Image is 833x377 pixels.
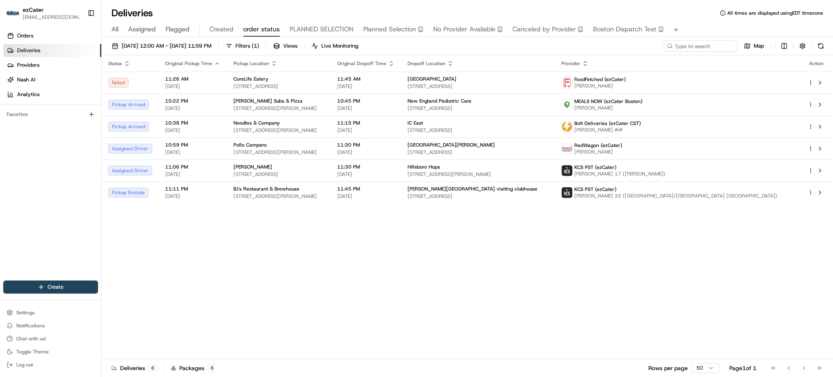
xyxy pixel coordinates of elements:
span: 11:30 PM [337,142,395,148]
span: PLANNED SELECTION [290,24,353,34]
span: Original Dropoff Time [337,60,386,67]
span: Views [283,42,297,50]
span: [PERSON_NAME] 33 ([GEOGRAPHIC_DATA]/[GEOGRAPHIC_DATA] [GEOGRAPHIC_DATA]) [574,193,777,199]
span: [PERSON_NAME] [233,164,272,170]
span: [DATE] [337,127,395,134]
span: [GEOGRAPHIC_DATA] [408,76,456,82]
span: [GEOGRAPHIC_DATA][PERSON_NAME] [408,142,495,148]
input: Type to search [664,40,737,52]
div: Page 1 of 1 [729,364,757,372]
span: Hillsboro Hops [408,164,440,170]
span: [STREET_ADDRESS] [408,105,548,112]
span: [DATE] [165,149,220,156]
span: [STREET_ADDRESS] [408,149,548,156]
span: Nash AI [17,76,35,83]
span: [DATE] [165,83,220,90]
span: All [111,24,118,34]
span: [DATE] [337,193,395,199]
span: Flagged [166,24,190,34]
span: RedWagon (ezCater) [574,142,622,149]
span: Bolt Deliveries (ezCater CST) [574,120,641,127]
h1: Deliveries [111,7,153,20]
div: Action [808,60,825,67]
span: [DATE] [165,171,220,178]
span: Status [108,60,122,67]
span: Providers [17,61,39,69]
img: ezCater [7,11,20,16]
span: [STREET_ADDRESS] [408,127,548,134]
span: [PERSON_NAME] [574,83,626,89]
span: BJ's Restaurant & Brewhouse [233,186,299,192]
span: No Provider Available [433,24,495,34]
button: [DATE] 12:00 AM - [DATE] 11:59 PM [108,40,215,52]
span: 11:11 PM [165,186,220,192]
span: [PERSON_NAME] [574,105,643,111]
button: Refresh [815,40,826,52]
span: Pickup Location [233,60,269,67]
button: ezCaterezCater[EMAIL_ADDRESS][DOMAIN_NAME] [3,3,84,23]
img: bolt_logo.png [562,121,572,132]
span: Orders [17,32,33,39]
img: FoodFetched.jpg [562,77,572,88]
div: Packages [171,364,217,372]
div: 6 [208,364,217,372]
span: [STREET_ADDRESS] [233,83,324,90]
span: [PERSON_NAME][GEOGRAPHIC_DATA] visiting clubhouse [408,186,537,192]
button: Log out [3,359,98,370]
span: 11:15 PM [337,120,395,126]
span: order status [243,24,280,34]
span: KCS PST (ezCater) [574,186,617,193]
a: Analytics [3,88,101,101]
button: Filters(1) [222,40,263,52]
button: Create [3,281,98,294]
span: Noodles & Company [233,120,280,126]
span: [STREET_ADDRESS][PERSON_NAME] [408,171,548,178]
span: Deliveries [17,47,40,54]
span: [DATE] [165,127,220,134]
span: FoodFetched (ezCater) [574,76,626,83]
button: Notifications [3,320,98,331]
span: 10:38 PM [165,120,220,126]
span: [DATE] [337,149,395,156]
span: [STREET_ADDRESS][PERSON_NAME] [233,193,324,199]
button: Settings [3,307,98,318]
span: [STREET_ADDRESS][PERSON_NAME] [233,149,324,156]
span: Live Monitoring [321,42,358,50]
span: Dropoff Location [408,60,445,67]
span: [STREET_ADDRESS][PERSON_NAME] [233,105,324,112]
span: IC East [408,120,423,126]
span: [DATE] [337,171,395,178]
span: [DATE] 12:00 AM - [DATE] 11:59 PM [122,42,212,50]
button: Toggle Theme [3,346,98,357]
span: Filters [236,42,259,50]
button: Map [740,40,768,52]
span: Planned Selection [363,24,416,34]
img: kcs-delivery.png [562,187,572,198]
a: Orders [3,29,101,42]
span: Canceled by Provider [512,24,576,34]
span: [STREET_ADDRESS] [408,193,548,199]
span: [PERSON_NAME] 17 ([PERSON_NAME]) [574,171,665,177]
button: Live Monitoring [308,40,362,52]
button: ezCater [23,6,44,14]
span: All times are displayed using EDT timezone [727,10,823,16]
span: KCS PST (ezCater) [574,164,617,171]
span: [STREET_ADDRESS][PERSON_NAME] [233,127,324,134]
a: Providers [3,59,101,72]
div: 6 [148,364,157,372]
span: Original Pickup Time [165,60,212,67]
span: MEALS NOW (ezCater Boston) [574,98,643,105]
span: CoreLife Eatery [233,76,268,82]
p: Rows per page [648,364,688,372]
span: Created [209,24,233,34]
span: Log out [16,362,33,368]
span: [DATE] [165,193,220,199]
span: [PERSON_NAME] Subs & Pizza [233,98,303,104]
img: time_to_eat_nevada_logo [562,143,572,154]
button: Chat with us! [3,333,98,344]
span: Create [48,283,63,291]
button: [EMAIL_ADDRESS][DOMAIN_NAME] [23,14,81,20]
span: ( 1 ) [252,42,259,50]
span: Assigned [128,24,156,34]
